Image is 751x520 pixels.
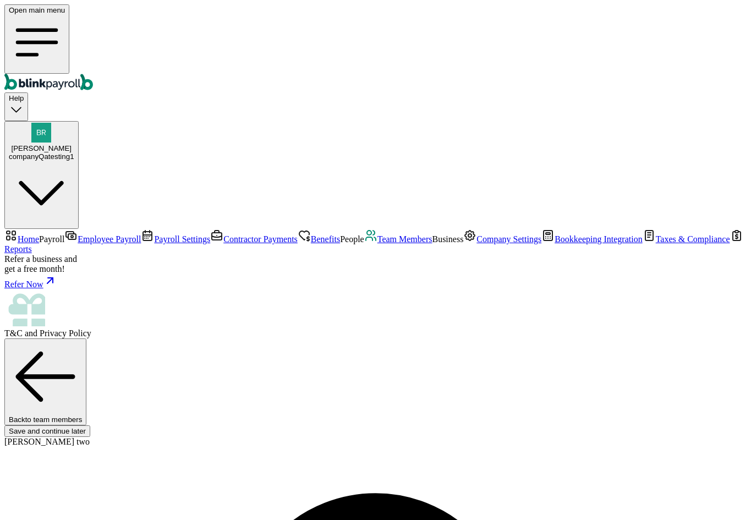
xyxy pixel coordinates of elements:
[696,467,751,520] iframe: Chat Widget
[141,234,210,244] a: Payroll Settings
[4,338,86,425] button: Backto team members
[4,92,28,121] button: Help
[377,234,432,244] span: Team Members
[432,234,463,244] span: Business
[340,234,364,244] span: People
[298,234,340,244] a: Benefits
[4,121,79,229] button: [PERSON_NAME]companyQatesting1
[4,329,91,338] span: and
[11,144,72,152] span: [PERSON_NAME]
[311,234,340,244] span: Benefits
[9,94,24,102] span: Help
[4,229,747,338] nav: Sidebar
[4,274,747,289] a: Refer Now
[64,234,141,244] a: Employee Payroll
[78,234,141,244] span: Employee Payroll
[643,234,730,244] a: Taxes & Compliance
[364,234,432,244] a: Team Members
[541,234,643,244] a: Bookkeeping Integration
[4,4,747,92] nav: Global
[4,329,23,338] span: T&C
[210,234,298,244] a: Contractor Payments
[4,234,743,254] a: Reports
[39,234,64,244] span: Payroll
[4,234,39,244] a: Home
[9,152,74,161] div: companyQatesting1
[18,234,39,244] span: Home
[463,234,541,244] a: Company Settings
[25,415,83,424] span: to team members
[4,437,747,447] div: [PERSON_NAME] two
[476,234,541,244] span: Company Settings
[4,425,90,437] button: Save and continue later
[4,254,747,274] div: Refer a business and get a free month!
[40,329,91,338] span: Privacy Policy
[223,234,298,244] span: Contractor Payments
[4,244,32,254] span: Reports
[9,6,65,14] span: Open main menu
[555,234,643,244] span: Bookkeeping Integration
[154,234,210,244] span: Payroll Settings
[9,415,82,424] span: Back
[4,4,69,74] button: Open main menu
[656,234,730,244] span: Taxes & Compliance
